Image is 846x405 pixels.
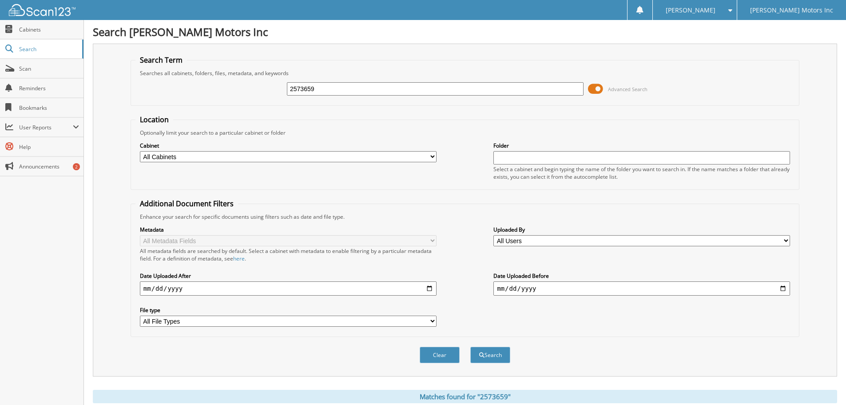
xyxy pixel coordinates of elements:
button: Clear [420,347,460,363]
div: All metadata fields are searched by default. Select a cabinet with metadata to enable filtering b... [140,247,437,262]
legend: Additional Document Filters [135,199,238,209]
div: Searches all cabinets, folders, files, metadata, and keywords [135,69,794,77]
label: Cabinet [140,142,437,149]
label: Date Uploaded Before [493,272,790,280]
a: here [233,255,245,262]
legend: Location [135,115,173,124]
div: Matches found for "2573659" [93,390,837,403]
input: end [493,281,790,296]
span: [PERSON_NAME] [666,8,715,13]
img: scan123-logo-white.svg [9,4,75,16]
div: 2 [73,163,80,170]
span: Search [19,45,78,53]
span: [PERSON_NAME] Motors Inc [750,8,833,13]
label: Uploaded By [493,226,790,233]
div: Optionally limit your search to a particular cabinet or folder [135,129,794,136]
label: Date Uploaded After [140,272,437,280]
button: Search [470,347,510,363]
span: User Reports [19,124,73,131]
label: File type [140,306,437,314]
label: Metadata [140,226,437,233]
span: Advanced Search [608,86,647,92]
div: Select a cabinet and begin typing the name of the folder you want to search in. If the name match... [493,165,790,180]
div: Enhance your search for specific documents using filters such as date and file type. [135,213,794,221]
span: Cabinets [19,26,79,33]
legend: Search Term [135,55,187,65]
span: Help [19,143,79,151]
h1: Search [PERSON_NAME] Motors Inc [93,24,837,39]
label: Folder [493,142,790,149]
input: start [140,281,437,296]
span: Bookmarks [19,104,79,112]
span: Announcements [19,163,79,170]
span: Scan [19,65,79,72]
span: Reminders [19,84,79,92]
